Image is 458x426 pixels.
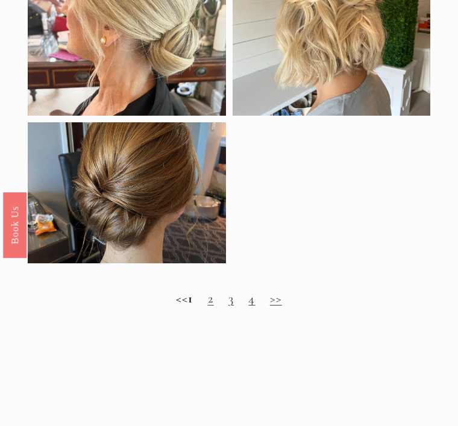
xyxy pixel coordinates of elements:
strong: 1 [188,290,193,306]
a: 2 [208,290,214,306]
a: >> [270,290,282,306]
a: 3 [228,290,234,306]
a: 4 [248,290,255,306]
a: Book Us [3,192,27,257]
span: Short Hair Wedding Inspiration | Chic & Modern Bridal Looks [28,332,413,381]
h2: << [28,291,431,306]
